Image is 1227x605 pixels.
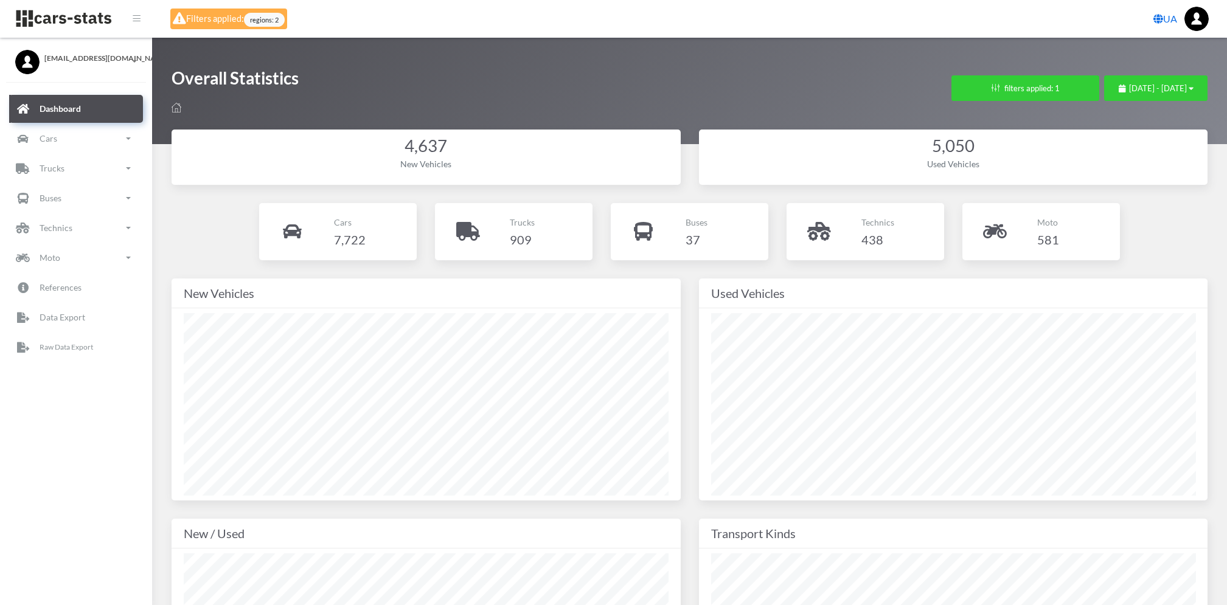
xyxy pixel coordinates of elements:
[334,215,366,230] p: Cars
[951,75,1099,101] button: filters applied: 1
[9,244,143,272] a: Moto
[40,190,61,206] p: Buses
[9,184,143,212] a: Buses
[9,333,143,361] a: Raw Data Export
[172,67,299,95] h1: Overall Statistics
[15,9,113,28] img: navbar brand
[334,230,366,249] h4: 7,722
[184,283,669,303] div: New Vehicles
[711,157,1196,170] div: Used Vehicles
[40,341,93,354] p: Raw Data Export
[9,303,143,331] a: Data Export
[1149,7,1182,31] a: UA
[184,157,669,170] div: New Vehicles
[40,131,57,146] p: Cars
[40,280,82,295] p: References
[15,50,137,64] a: [EMAIL_ADDRESS][DOMAIN_NAME]
[711,283,1196,303] div: Used Vehicles
[9,154,143,182] a: Trucks
[40,250,60,265] p: Moto
[9,214,143,242] a: Technics
[40,309,85,325] p: Data Export
[711,524,1196,543] div: Transport Kinds
[9,125,143,153] a: Cars
[1184,7,1209,31] img: ...
[40,220,72,235] p: Technics
[44,53,137,64] span: [EMAIL_ADDRESS][DOMAIN_NAME]
[686,215,707,230] p: Buses
[510,230,535,249] h4: 909
[861,230,894,249] h4: 438
[244,13,285,27] span: regions: 2
[1037,230,1059,249] h4: 581
[1037,215,1059,230] p: Moto
[170,9,287,29] div: Filters applied:
[510,215,535,230] p: Trucks
[9,274,143,302] a: References
[40,161,64,176] p: Trucks
[9,95,143,123] a: Dashboard
[1129,83,1187,93] span: [DATE] - [DATE]
[40,101,81,116] p: Dashboard
[711,134,1196,158] div: 5,050
[686,230,707,249] h4: 37
[861,215,894,230] p: Technics
[184,134,669,158] div: 4,637
[184,524,669,543] div: New / Used
[1104,75,1208,101] button: [DATE] - [DATE]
